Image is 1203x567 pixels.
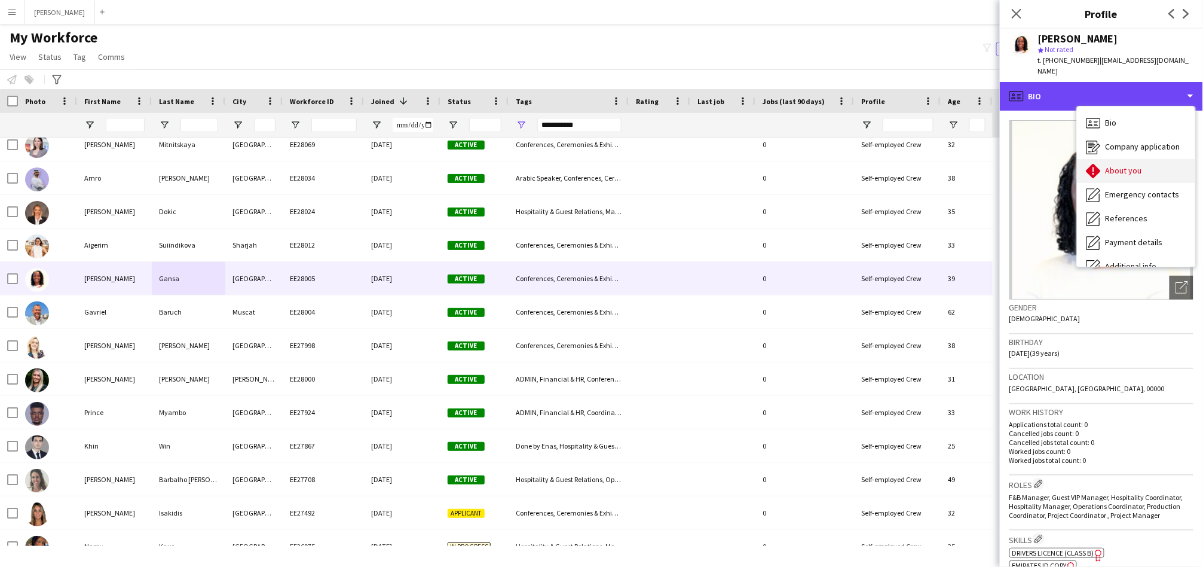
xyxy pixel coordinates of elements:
[290,120,301,130] button: Open Filter Menu
[1077,159,1195,183] div: About you
[152,530,225,563] div: Kaur
[448,208,485,217] span: Active
[755,195,854,228] div: 0
[854,329,941,362] div: Self-employed Crew
[364,329,440,362] div: [DATE]
[448,542,491,551] span: In progress
[25,1,95,24] button: [PERSON_NAME]
[77,262,152,295] div: [PERSON_NAME]
[448,241,485,250] span: Active
[755,429,854,462] div: 0
[1009,420,1193,429] p: Applications total count: 0
[77,128,152,161] div: [PERSON_NAME]
[25,97,45,106] span: Photo
[509,362,629,395] div: ADMIN, Financial & HR, Conferences, Ceremonies & Exhibitions, Consultants, Hospitality & Guest Re...
[152,161,225,194] div: [PERSON_NAME]
[77,496,152,529] div: [PERSON_NAME]
[1077,183,1195,207] div: Emergency contacts
[509,496,629,529] div: Conferences, Ceremonies & Exhibitions, Consultants, Coordinator, Film Production, Hospitality & G...
[364,128,440,161] div: [DATE]
[854,128,941,161] div: Self-employed Crew
[84,120,95,130] button: Open Filter Menu
[1106,237,1163,248] span: Payment details
[448,97,471,106] span: Status
[854,396,941,429] div: Self-employed Crew
[854,429,941,462] div: Self-employed Crew
[448,141,485,150] span: Active
[225,329,283,362] div: [GEOGRAPHIC_DATA]
[225,295,283,328] div: Muscat
[509,429,629,462] div: Done by Enas, Hospitality & Guest Relations
[225,530,283,563] div: [GEOGRAPHIC_DATA]
[941,262,993,295] div: 39
[5,49,31,65] a: View
[861,97,885,106] span: Profile
[996,42,1056,56] button: Everyone5,843
[509,463,629,496] div: Hospitality & Guest Relations, Operations, To be Contacted By [PERSON_NAME]
[1009,314,1080,323] span: [DEMOGRAPHIC_DATA]
[755,295,854,328] div: 0
[941,228,993,261] div: 33
[225,228,283,261] div: Sharjah
[77,362,152,395] div: [PERSON_NAME]
[755,329,854,362] div: 0
[77,329,152,362] div: [PERSON_NAME]
[98,51,125,62] span: Comms
[364,228,440,261] div: [DATE]
[861,120,872,130] button: Open Filter Menu
[25,268,49,292] img: Annie Gansa
[1106,117,1117,128] span: Bio
[1009,120,1193,300] img: Crew avatar or photo
[152,195,225,228] div: Dokic
[1106,213,1148,224] span: References
[448,475,485,484] span: Active
[755,396,854,429] div: 0
[537,118,622,132] input: Tags Filter Input
[755,362,854,395] div: 0
[469,118,501,132] input: Status Filter Input
[77,530,152,563] div: Namy
[25,201,49,225] img: Jelena Dokic
[448,308,485,317] span: Active
[283,463,364,496] div: EE27708
[516,120,526,130] button: Open Filter Menu
[941,128,993,161] div: 32
[854,530,941,563] div: Self-employed Crew
[225,262,283,295] div: [GEOGRAPHIC_DATA]
[106,118,145,132] input: First Name Filter Input
[33,49,66,65] a: Status
[152,128,225,161] div: Mitnitskaya
[159,97,194,106] span: Last Name
[1077,135,1195,159] div: Company application
[25,301,49,325] img: Gavriel Baruch
[509,295,629,328] div: Conferences, Ceremonies & Exhibitions, Hospitality & Guest Relations, Manager, Operations, Projec...
[283,262,364,295] div: EE28005
[1009,429,1193,438] p: Cancelled jobs count: 0
[283,161,364,194] div: EE28034
[152,429,225,462] div: Win
[25,469,49,493] img: Mariana Barbalho da Cruz
[283,496,364,529] div: EE27492
[77,228,152,261] div: Aigerim
[152,463,225,496] div: Barbalho [PERSON_NAME]
[25,435,49,459] img: Khin Win
[159,120,170,130] button: Open Filter Menu
[697,97,724,106] span: Last job
[1009,478,1193,490] h3: Roles
[448,375,485,384] span: Active
[25,234,49,258] img: Aigerim Suiindikova
[755,228,854,261] div: 0
[854,161,941,194] div: Self-employed Crew
[77,195,152,228] div: [PERSON_NAME]
[225,195,283,228] div: [GEOGRAPHIC_DATA]
[1106,141,1180,152] span: Company application
[283,295,364,328] div: EE28004
[393,118,433,132] input: Joined Filter Input
[364,396,440,429] div: [DATE]
[364,195,440,228] div: [DATE]
[1009,447,1193,456] p: Worked jobs count: 0
[1106,165,1142,176] span: About you
[854,362,941,395] div: Self-employed Crew
[225,396,283,429] div: [GEOGRAPHIC_DATA]
[941,295,993,328] div: 62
